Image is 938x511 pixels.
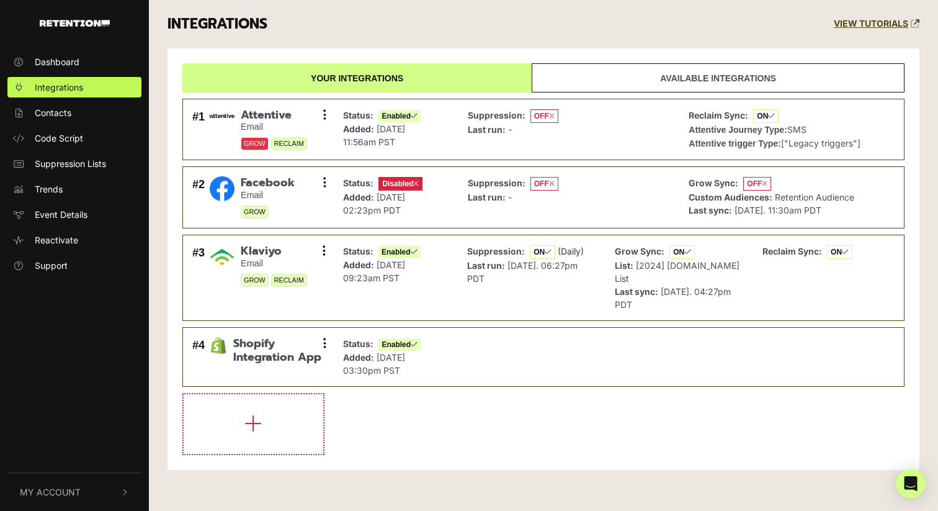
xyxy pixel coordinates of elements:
a: Event Details [7,204,141,225]
strong: Grow Sync: [689,178,738,188]
p: SMS ["Legacy triggers"] [689,109,860,150]
img: Klaviyo [210,245,234,269]
span: Suppression Lists [35,157,106,170]
img: Shopify Integration App [210,337,227,355]
span: [DATE] 11:56am PST [343,124,405,147]
span: GROW [241,206,269,219]
div: #1 [192,109,205,151]
strong: Last run: [468,192,506,202]
span: Shopify Integration App [233,337,325,364]
span: - [508,192,512,202]
span: [DATE] 03:30pm PST [343,352,405,376]
small: Email [241,122,307,132]
span: Enabled [378,338,421,351]
span: ON [827,245,852,259]
span: OFF [530,109,558,123]
h3: INTEGRATIONS [167,16,267,33]
strong: Last sync: [689,205,732,215]
span: My Account [20,486,81,499]
a: Available integrations [532,63,904,93]
strong: Suppression: [468,178,525,188]
strong: Suppression: [467,246,525,256]
a: Trends [7,179,141,199]
a: Suppression Lists [7,153,141,174]
strong: Status: [343,110,373,120]
a: Reactivate [7,230,141,250]
div: #2 [192,176,205,219]
span: Retention Audience [775,192,854,202]
strong: Attentive Journey Type: [689,125,787,135]
strong: Added: [343,352,374,363]
span: ON [753,109,779,123]
span: ON [530,245,555,259]
a: Your integrations [182,63,532,93]
img: Retention.com [40,20,110,27]
strong: List: [615,260,633,271]
strong: Status: [343,178,373,188]
span: Code Script [35,132,83,145]
div: #4 [192,337,205,377]
a: Integrations [7,77,141,97]
strong: Reclaim Sync: [762,246,822,256]
strong: Added: [343,260,374,270]
span: Enabled [378,110,421,122]
a: VIEW TUTORIALS [834,19,919,29]
strong: Suppression: [468,110,525,120]
strong: Last sync: [615,286,658,297]
span: Support [35,259,68,272]
strong: Status: [343,338,373,349]
span: Enabled [378,246,421,258]
span: Disabled [378,177,422,191]
a: Support [7,255,141,276]
span: GROW [241,137,269,150]
a: Contacts [7,102,141,123]
span: Integrations [35,81,83,94]
strong: Added: [343,192,374,202]
span: [DATE]. 11:30am PDT [735,205,821,215]
strong: Last run: [467,260,505,271]
span: Trends [35,183,63,196]
span: GROW [241,274,269,287]
strong: Last run: [468,124,506,135]
strong: Status: [343,246,373,256]
span: - [508,124,512,135]
span: Attentive [241,109,307,122]
img: Facebook [210,176,234,201]
div: Open Intercom Messenger [896,469,926,499]
strong: Added: [343,124,374,134]
span: [DATE]. 06:27pm PDT [467,260,578,284]
span: ON [669,245,695,259]
span: Dashboard [35,55,79,68]
small: Email [241,190,295,201]
button: My Account [7,473,141,511]
span: [DATE]. 04:27pm PDT [615,286,731,310]
span: (Daily) [558,246,584,256]
span: [DATE] 09:23am PST [343,260,405,283]
span: Event Details [35,208,87,221]
img: Attentive [210,114,234,118]
span: Facebook [241,176,295,190]
strong: Grow Sync: [615,246,664,256]
span: RECLAIM [271,274,307,287]
strong: Attentive trigger Type: [689,138,780,148]
span: OFF [530,177,558,191]
strong: Reclaim Sync: [689,110,748,120]
span: OFF [743,177,771,191]
span: Klaviyo [241,245,307,258]
div: #3 [192,245,205,311]
span: Reactivate [35,233,78,246]
a: Dashboard [7,52,141,72]
span: [2024] [DOMAIN_NAME] List [615,260,739,284]
strong: Custom Audiences: [689,192,772,202]
span: RECLAIM [271,137,307,150]
a: Code Script [7,128,141,148]
span: Contacts [35,106,71,119]
small: Email [241,258,307,269]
